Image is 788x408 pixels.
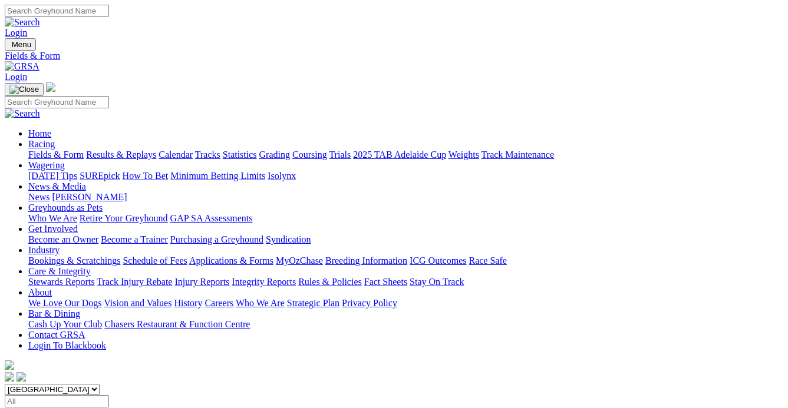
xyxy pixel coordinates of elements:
[123,171,169,181] a: How To Bet
[80,171,120,181] a: SUREpick
[28,287,52,297] a: About
[28,319,783,330] div: Bar & Dining
[5,96,109,108] input: Search
[28,298,101,308] a: We Love Our Dogs
[28,150,783,160] div: Racing
[5,108,40,119] img: Search
[5,72,27,82] a: Login
[159,150,193,160] a: Calendar
[353,150,446,160] a: 2025 TAB Adelaide Cup
[101,234,168,244] a: Become a Trainer
[292,150,327,160] a: Coursing
[52,192,127,202] a: [PERSON_NAME]
[189,256,273,266] a: Applications & Forms
[276,256,323,266] a: MyOzChase
[28,234,783,245] div: Get Involved
[232,277,296,287] a: Integrity Reports
[5,395,109,407] input: Select date
[28,171,783,181] div: Wagering
[28,330,85,340] a: Contact GRSA
[28,319,102,329] a: Cash Up Your Club
[28,340,106,350] a: Login To Blackbook
[259,150,290,160] a: Grading
[5,83,44,96] button: Toggle navigation
[5,61,39,72] img: GRSA
[28,266,91,276] a: Care & Integrity
[364,277,407,287] a: Fact Sheets
[28,203,103,213] a: Greyhounds as Pets
[298,277,362,287] a: Rules & Policies
[28,256,120,266] a: Bookings & Scratchings
[5,28,27,38] a: Login
[123,256,187,266] a: Schedule of Fees
[28,213,783,224] div: Greyhounds as Pets
[223,150,257,160] a: Statistics
[170,213,253,223] a: GAP SA Assessments
[86,150,156,160] a: Results & Replays
[5,17,40,28] img: Search
[104,298,172,308] a: Vision and Values
[28,224,78,234] a: Get Involved
[482,150,554,160] a: Track Maintenance
[28,192,783,203] div: News & Media
[17,372,26,382] img: twitter.svg
[80,213,168,223] a: Retire Your Greyhound
[268,171,296,181] a: Isolynx
[28,171,77,181] a: [DATE] Tips
[236,298,285,308] a: Who We Are
[46,82,55,92] img: logo-grsa-white.png
[28,277,94,287] a: Stewards Reports
[9,85,39,94] img: Close
[287,298,339,308] a: Strategic Plan
[5,372,14,382] img: facebook.svg
[170,234,263,244] a: Purchasing a Greyhound
[266,234,311,244] a: Syndication
[28,181,86,191] a: News & Media
[5,5,109,17] input: Search
[5,38,36,51] button: Toggle navigation
[28,245,60,255] a: Industry
[195,150,220,160] a: Tracks
[28,213,77,223] a: Who We Are
[329,150,351,160] a: Trials
[12,40,31,49] span: Menu
[28,128,51,138] a: Home
[28,277,783,287] div: Care & Integrity
[410,277,464,287] a: Stay On Track
[104,319,250,329] a: Chasers Restaurant & Function Centre
[170,171,265,181] a: Minimum Betting Limits
[28,309,80,319] a: Bar & Dining
[28,150,84,160] a: Fields & Form
[174,277,229,287] a: Injury Reports
[28,256,783,266] div: Industry
[5,360,14,370] img: logo-grsa-white.png
[205,298,233,308] a: Careers
[28,139,55,149] a: Racing
[410,256,466,266] a: ICG Outcomes
[28,298,783,309] div: About
[174,298,202,308] a: History
[469,256,506,266] a: Race Safe
[28,234,98,244] a: Become an Owner
[5,51,783,61] a: Fields & Form
[325,256,407,266] a: Breeding Information
[28,192,50,202] a: News
[342,298,397,308] a: Privacy Policy
[97,277,172,287] a: Track Injury Rebate
[449,150,479,160] a: Weights
[28,160,65,170] a: Wagering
